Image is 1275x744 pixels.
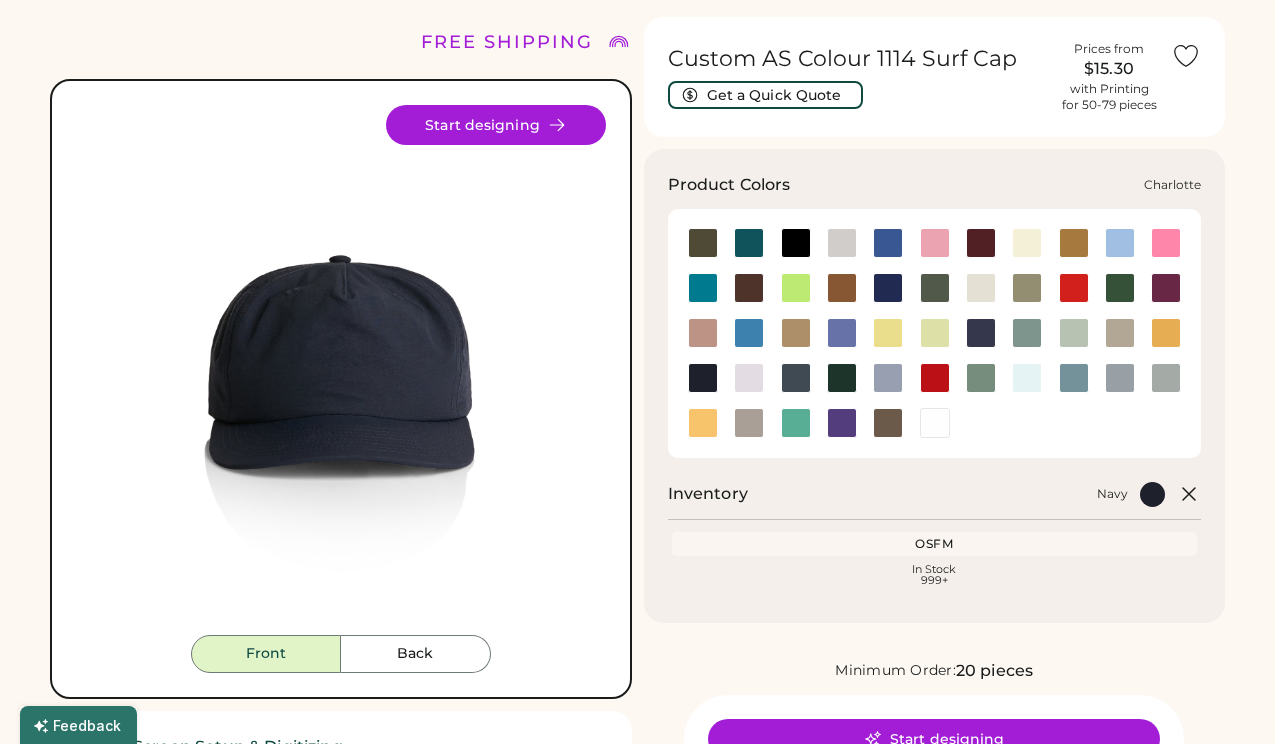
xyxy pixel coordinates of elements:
button: Front [191,635,341,673]
h1: Custom AS Colour 1114 Surf Cap [668,45,1048,73]
div: In Stock 999+ [676,564,1194,586]
div: Charlotte [1144,177,1201,193]
button: Get a Quick Quote [668,81,863,109]
div: with Printing for 50-79 pieces [1062,81,1157,113]
div: 20 pieces [956,659,1033,683]
div: Navy [1097,486,1128,502]
div: OSFM [676,536,1194,552]
h3: Product Colors [668,173,791,197]
div: FREE SHIPPING [421,29,593,56]
div: Minimum Order: [835,661,956,681]
img: 1114 - Navy Front Image [76,105,606,635]
div: Prices from [1074,41,1144,57]
button: Back [341,635,491,673]
h2: Inventory [668,482,748,506]
div: 1114 Style Image [76,105,606,635]
iframe: Front Chat [1180,654,1266,740]
div: $15.30 [1059,57,1159,81]
button: Start designing [386,105,606,145]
